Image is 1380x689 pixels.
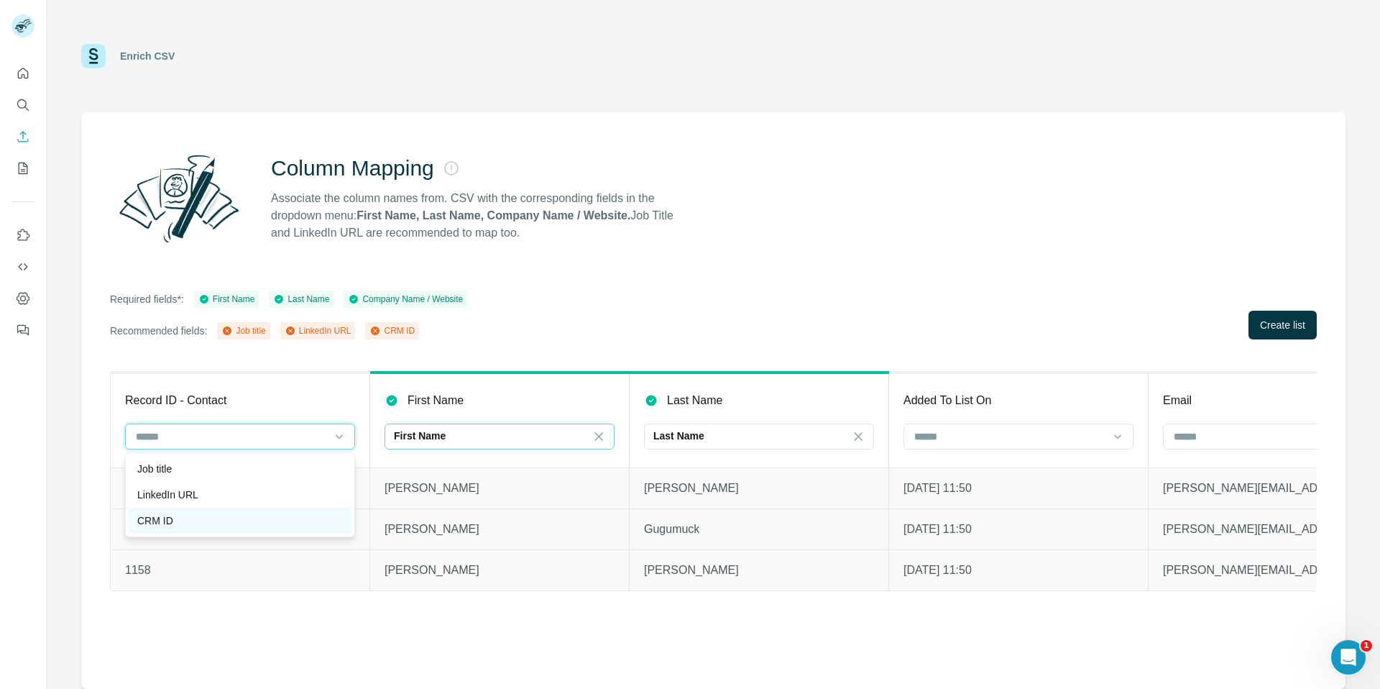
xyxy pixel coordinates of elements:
p: Added To List On [903,392,991,409]
p: [PERSON_NAME] [385,480,615,497]
div: First Name [198,293,255,306]
p: [PERSON_NAME] [385,562,615,579]
button: Home [225,6,252,33]
iframe: Intercom live chat [1331,640,1366,675]
button: Contact Support [77,452,180,481]
button: Use Surfe API [11,254,34,280]
p: LinkedIn URL [137,488,198,502]
p: CRM ID [137,514,173,528]
h2: Column Mapping [271,155,434,181]
img: Surfe Logo [81,44,106,68]
div: LinkedIn URL [285,324,351,337]
button: Search [11,92,34,118]
button: Create list [1248,311,1317,339]
div: Enrich CSV [120,49,175,63]
div: Last Name [273,293,329,306]
p: [PERSON_NAME] [385,521,615,538]
span: 1 [1361,640,1372,652]
p: Last Name [653,429,704,443]
button: Feedback [11,317,34,343]
button: Talk to Sales [185,452,269,481]
img: Profile image for FinAI [41,8,64,31]
p: [PERSON_NAME] [644,480,874,497]
button: Enrich CSV [11,124,34,150]
p: First Name [408,392,464,409]
p: [DATE] 11:50 [903,480,1133,497]
img: Surfe Illustration - Column Mapping [110,147,248,250]
button: My lists [11,155,34,181]
p: Record ID - Contact [125,392,226,409]
p: First Name [394,429,446,443]
p: Required fields*: [110,292,184,306]
p: Email [1163,392,1192,409]
p: Gugumuck [644,521,874,538]
button: Use Surfe on LinkedIn [11,222,34,248]
div: Hello ☀️ ​ Need help with Sales or Support? We've got you covered! [23,65,224,121]
div: FinAI • 20m ago [23,132,93,141]
p: [DATE] 11:50 [903,562,1133,579]
button: Quick start [11,60,34,86]
p: [PERSON_NAME] [644,562,874,579]
button: Dashboard [11,286,34,311]
div: Job title [221,324,265,337]
div: Close [252,6,278,32]
p: Last Name [667,392,722,409]
p: 1158 [125,562,355,579]
p: Associate the column names from. CSV with the corresponding fields in the dropdown menu: Job Titl... [271,190,686,242]
img: Avatar [11,14,34,37]
strong: First Name, Last Name, Company Name / Website. [356,209,630,222]
p: Job title [137,462,172,476]
div: Hello ☀️​Need help with Sales or Support? We've got you covered!FinAI • 20m ago [11,56,236,129]
div: CRM ID [369,324,415,337]
span: Create list [1260,318,1305,332]
div: Company Name / Website [348,293,463,306]
p: Recommended fields: [110,324,207,338]
div: FinAI says… [11,56,276,161]
p: [DATE] 11:50 [903,521,1133,538]
h1: FinAI [70,7,98,18]
p: The team can also help [70,18,179,32]
button: go back [9,6,37,33]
